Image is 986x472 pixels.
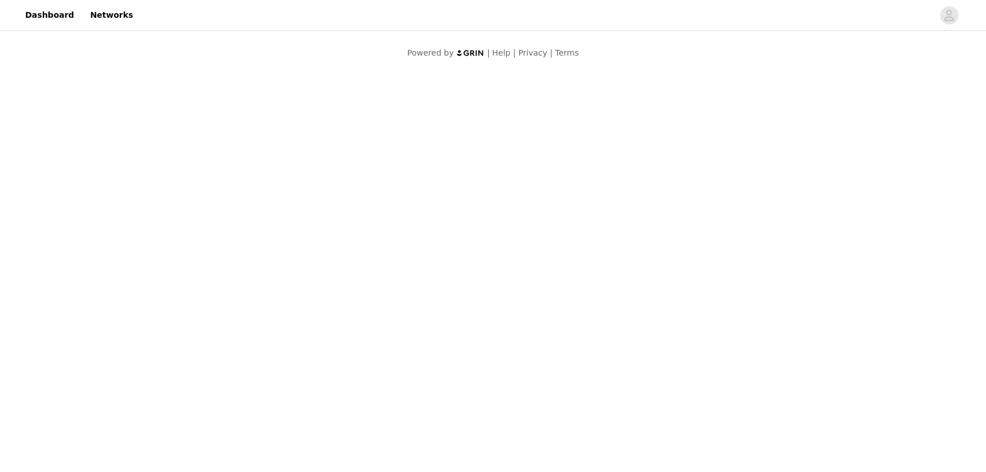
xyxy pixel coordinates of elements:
[456,49,485,57] img: logo
[944,6,954,25] div: avatar
[518,48,548,57] a: Privacy
[487,48,490,57] span: |
[513,48,516,57] span: |
[18,2,81,28] a: Dashboard
[492,48,510,57] a: Help
[83,2,140,28] a: Networks
[407,48,454,57] span: Powered by
[555,48,579,57] a: Terms
[550,48,553,57] span: |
